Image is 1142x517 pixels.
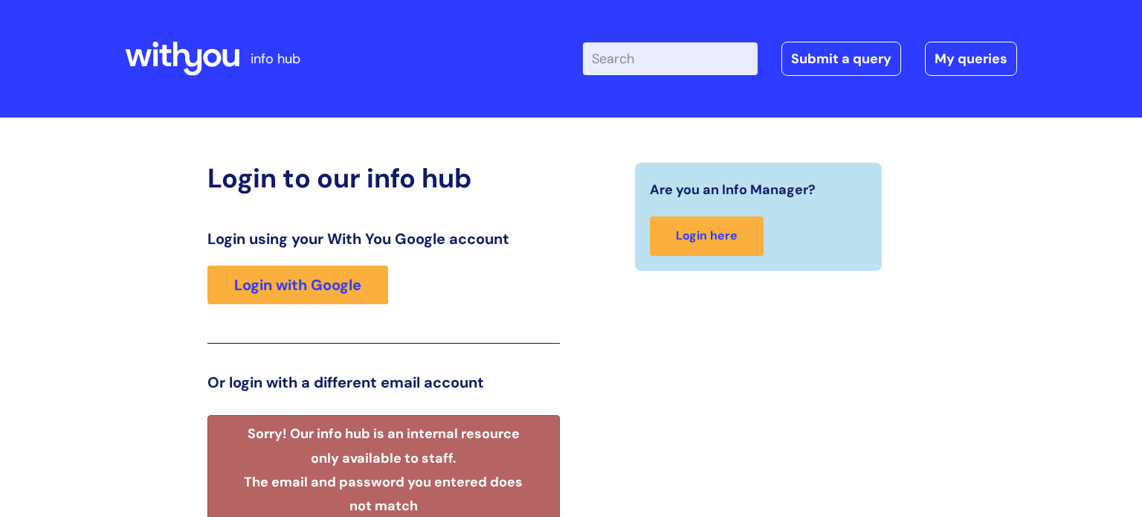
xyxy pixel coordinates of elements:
a: Login with Google [207,266,388,304]
a: Login here [650,216,764,256]
li: Sorry! Our info hub is an internal resource only available to staff. [233,422,533,470]
h2: Login to our info hub [207,162,560,194]
a: Submit a query [781,42,901,76]
span: Are you an Info Manager? [650,178,816,202]
a: My queries [925,42,1017,76]
h3: Login using your With You Google account [207,230,560,248]
input: Search [583,42,758,75]
p: info hub [251,47,300,71]
h3: Or login with a different email account [207,373,560,391]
